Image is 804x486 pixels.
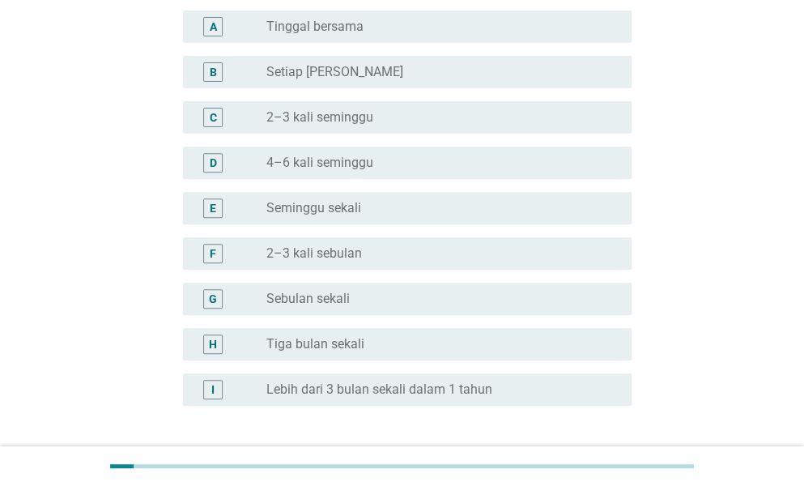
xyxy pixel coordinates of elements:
div: C [210,109,217,126]
div: F [210,245,216,262]
div: H [209,335,217,352]
label: 2–3 kali sebulan [266,245,362,262]
div: E [210,199,216,216]
label: Tiga bulan sekali [266,336,364,352]
label: Seminggu sekali [266,200,361,216]
label: Sebulan sekali [266,291,350,307]
label: Lebih dari 3 bulan sekali dalam 1 tahun [266,382,492,398]
label: Tinggal bersama [266,19,364,35]
label: Setiap [PERSON_NAME] [266,64,403,80]
div: D [210,154,217,171]
label: 4–6 kali seminggu [266,155,373,171]
div: I [211,381,215,398]
div: A [210,18,217,35]
label: 2–3 kali seminggu [266,109,373,126]
div: G [209,290,217,307]
div: B [210,63,217,80]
